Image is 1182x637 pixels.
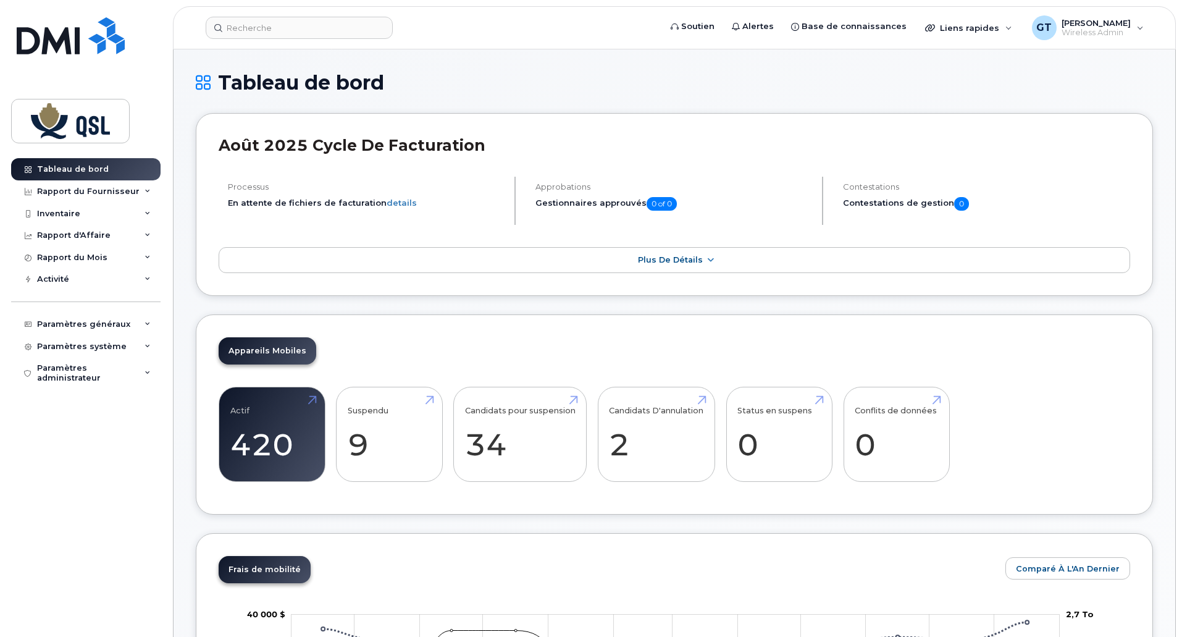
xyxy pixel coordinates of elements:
[230,394,314,475] a: Actif 420
[638,255,703,264] span: Plus de détails
[196,72,1153,93] h1: Tableau de bord
[387,198,417,208] a: details
[737,394,821,475] a: Status en suspens 0
[219,556,311,583] a: Frais de mobilité
[954,197,969,211] span: 0
[228,182,504,192] h4: Processus
[465,394,576,475] a: Candidats pour suspension 34
[535,197,811,211] h5: Gestionnaires approuvés
[348,394,431,475] a: Suspendu 9
[1016,563,1120,575] span: Comparé à l'An Dernier
[609,394,703,475] a: Candidats D'annulation 2
[535,182,811,192] h4: Approbations
[843,182,1130,192] h4: Contestations
[219,136,1130,154] h2: août 2025 Cycle de facturation
[647,197,677,211] span: 0 of 0
[1005,557,1130,580] button: Comparé à l'An Dernier
[228,197,504,209] li: En attente de fichiers de facturation
[247,609,285,619] g: 0 $
[247,609,285,619] tspan: 40 000 $
[843,197,1130,211] h5: Contestations de gestion
[1066,609,1094,619] tspan: 2,7 To
[855,394,938,475] a: Conflits de données 0
[219,337,316,365] a: Appareils Mobiles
